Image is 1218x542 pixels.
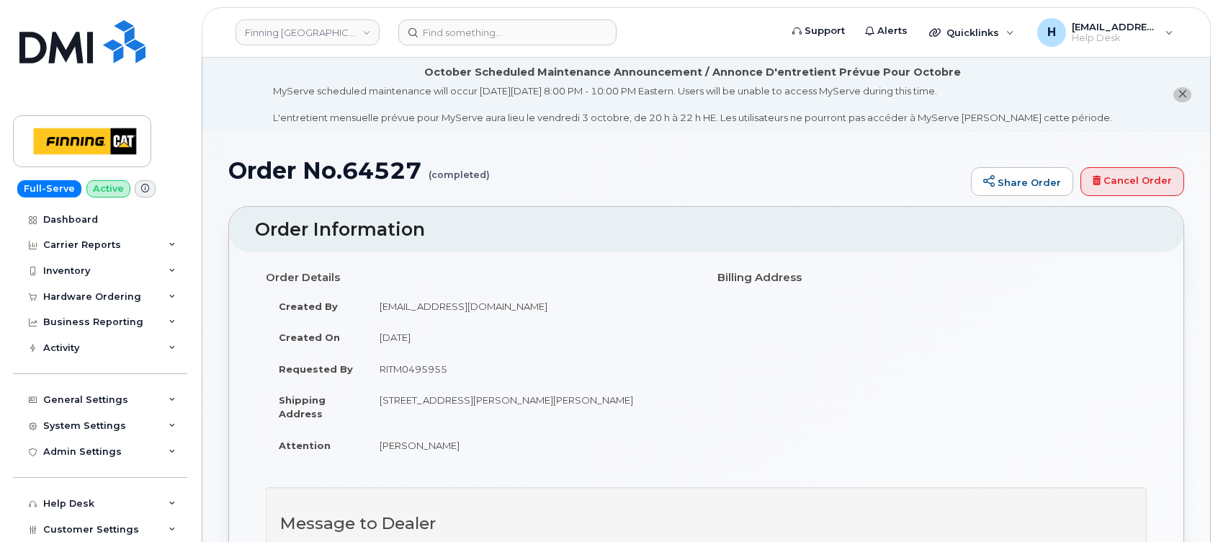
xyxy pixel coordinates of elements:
[279,363,353,375] strong: Requested By
[1080,167,1184,196] a: Cancel Order
[279,332,340,343] strong: Created On
[717,272,1147,284] h4: Billing Address
[367,353,696,385] td: RITM0495955
[266,272,696,284] h4: Order Details
[429,158,490,180] small: (completed)
[228,158,964,183] h1: Order No.64527
[279,440,331,451] strong: Attention
[367,430,696,461] td: [PERSON_NAME]
[424,65,961,80] div: October Scheduled Maintenance Announcement / Annonce D'entretient Prévue Pour Octobre
[1173,87,1191,102] button: close notification
[971,167,1073,196] a: Share Order
[367,290,696,322] td: [EMAIL_ADDRESS][DOMAIN_NAME]
[279,301,338,312] strong: Created By
[273,84,1112,125] div: MyServe scheduled maintenance will occur [DATE][DATE] 8:00 PM - 10:00 PM Eastern. Users will be u...
[255,220,1157,240] h2: Order Information
[367,321,696,353] td: [DATE]
[367,384,696,429] td: [STREET_ADDRESS][PERSON_NAME][PERSON_NAME]
[279,394,326,419] strong: Shipping Address
[280,515,1132,533] h3: Message to Dealer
